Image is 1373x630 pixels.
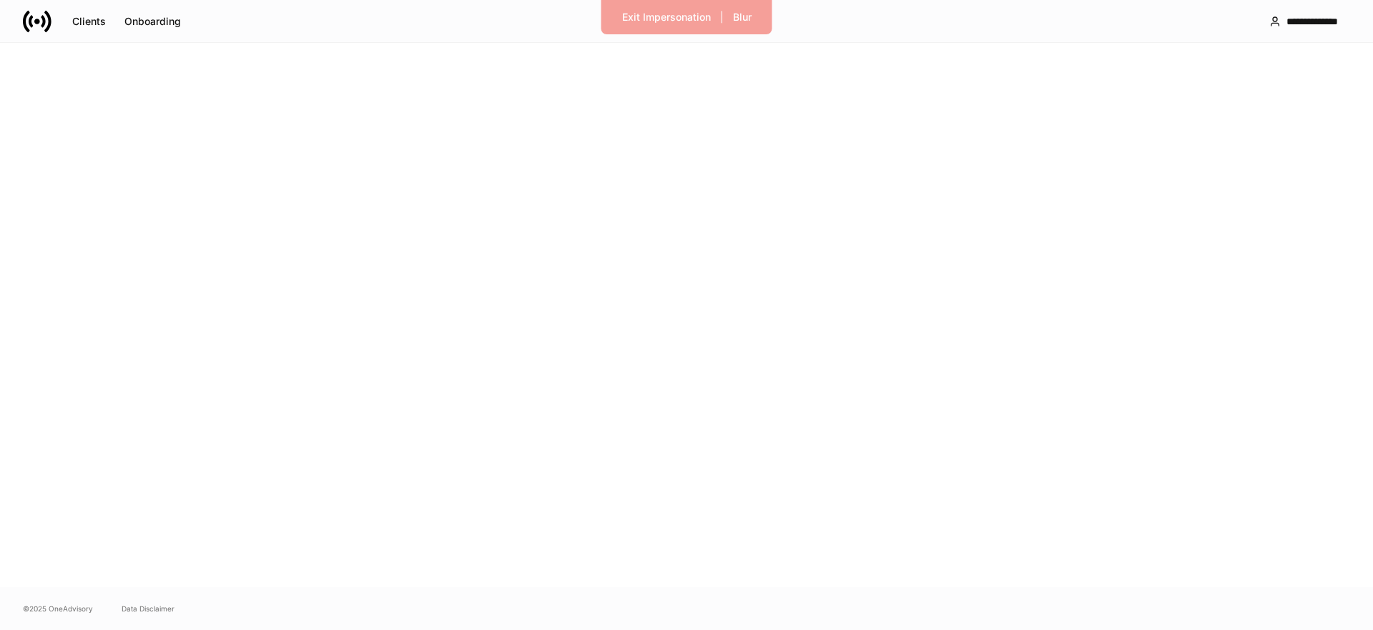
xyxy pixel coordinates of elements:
div: Blur [733,12,752,22]
a: Data Disclaimer [122,603,174,614]
button: Exit Impersonation [613,6,720,29]
button: Blur [724,6,761,29]
div: Clients [72,16,106,26]
div: Exit Impersonation [622,12,711,22]
button: Clients [63,10,115,33]
div: Onboarding [124,16,181,26]
button: Onboarding [115,10,190,33]
span: © 2025 OneAdvisory [23,603,93,614]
